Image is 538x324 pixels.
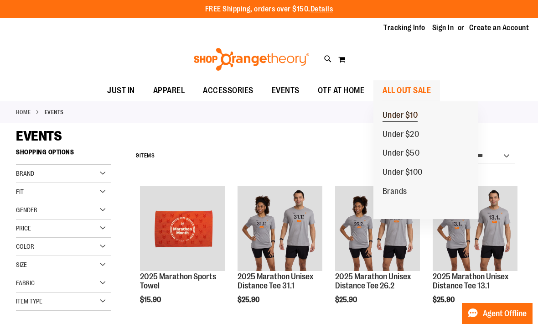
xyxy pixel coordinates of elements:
[238,272,314,290] a: 2025 Marathon Unisex Distance Tee 31.1
[272,80,300,101] span: EVENTS
[433,186,517,271] img: 2025 Marathon Unisex Distance Tee 13.1
[383,187,407,198] span: Brands
[383,130,419,141] span: Under $20
[462,303,533,324] button: Agent Offline
[383,80,431,101] span: ALL OUT SALE
[16,108,31,116] a: Home
[192,48,310,71] img: Shop Orangetheory
[335,296,358,304] span: $25.90
[16,279,35,287] span: Fabric
[16,225,31,232] span: Price
[383,110,418,122] span: Under $10
[16,298,42,305] span: Item Type
[203,80,253,101] span: ACCESSORIES
[238,186,322,272] a: 2025 Marathon Unisex Distance Tee 31.1
[107,80,135,101] span: JUST IN
[432,23,454,33] a: Sign In
[45,108,64,116] strong: EVENTS
[16,144,111,165] strong: Shopping Options
[16,206,37,214] span: Gender
[383,148,420,160] span: Under $50
[335,186,420,272] a: 2025 Marathon Unisex Distance Tee 26.2
[140,186,225,271] img: 2025 Marathon Sports Towel
[16,261,27,268] span: Size
[16,188,24,195] span: Fit
[140,272,216,290] a: 2025 Marathon Sports Towel
[153,80,185,101] span: APPAREL
[483,309,527,318] span: Agent Offline
[205,4,333,15] p: FREE Shipping, orders over $150.
[433,186,517,272] a: 2025 Marathon Unisex Distance Tee 13.1
[136,149,155,163] h2: Items
[16,128,62,144] span: EVENTS
[140,186,225,272] a: 2025 Marathon Sports Towel
[238,186,322,271] img: 2025 Marathon Unisex Distance Tee 31.1
[140,296,162,304] span: $15.90
[433,296,456,304] span: $25.90
[318,80,365,101] span: OTF AT HOME
[335,272,411,290] a: 2025 Marathon Unisex Distance Tee 26.2
[433,272,509,290] a: 2025 Marathon Unisex Distance Tee 13.1
[238,296,261,304] span: $25.90
[383,167,423,179] span: Under $100
[469,23,529,33] a: Create an Account
[16,243,34,250] span: Color
[136,152,140,159] span: 9
[16,170,34,177] span: Brand
[383,23,425,33] a: Tracking Info
[335,186,420,271] img: 2025 Marathon Unisex Distance Tee 26.2
[310,5,333,13] a: Details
